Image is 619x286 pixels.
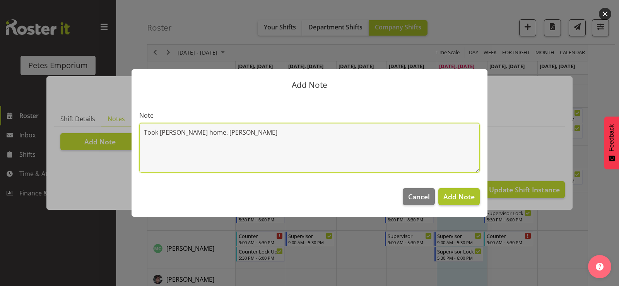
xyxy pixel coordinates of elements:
[403,188,434,205] button: Cancel
[139,111,480,120] label: Note
[596,263,604,271] img: help-xxl-2.png
[443,192,475,201] span: Add Note
[604,116,619,169] button: Feedback - Show survey
[408,192,430,202] span: Cancel
[292,79,327,90] span: Add Note
[608,124,615,151] span: Feedback
[438,188,480,205] button: Add Note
